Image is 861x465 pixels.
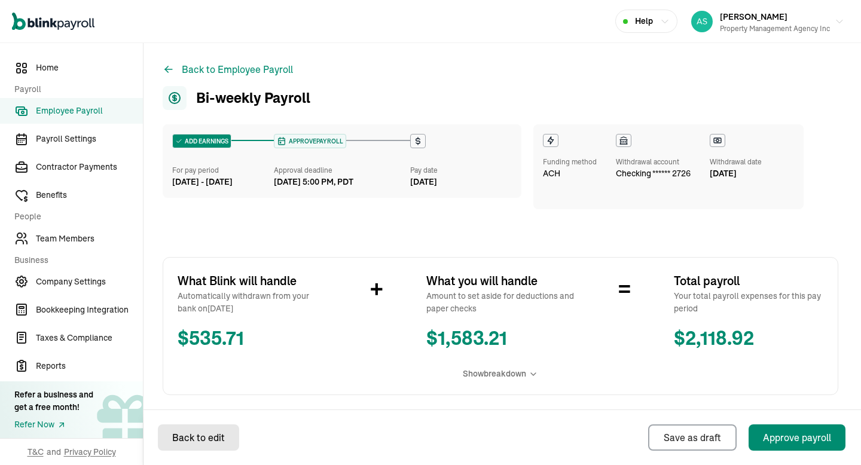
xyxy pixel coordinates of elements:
[14,83,136,96] span: Payroll
[178,272,327,290] span: What Blink will handle
[172,165,274,176] div: For pay period
[618,272,631,308] span: =
[426,272,576,290] span: What you will handle
[543,167,560,180] span: ACH
[173,134,231,148] div: ADD EARNINGS
[635,15,653,27] span: Help
[543,157,597,167] div: Funding method
[172,430,225,445] div: Back to edit
[286,137,343,146] span: APPROVE PAYROLL
[274,176,353,188] div: [DATE] 5:00 PM, PDT
[710,167,762,180] div: [DATE]
[14,210,136,223] span: People
[763,430,831,445] div: Approve payroll
[370,272,383,308] span: +
[749,424,845,451] button: Approve payroll
[172,176,274,188] div: [DATE] - [DATE]
[178,325,327,353] span: $ 535.71
[14,388,93,414] div: Refer a business and get a free month!
[64,446,116,458] span: Privacy Policy
[648,424,737,451] button: Save as draft
[36,161,143,173] span: Contractor Payments
[674,290,823,315] span: Your total payroll expenses for this pay period
[14,254,136,267] span: Business
[674,272,823,290] span: Total payroll
[463,368,526,380] span: Show breakdown
[178,290,327,315] span: Automatically withdrawn from your bank on [DATE]
[274,165,405,176] div: Approval deadline
[426,290,576,315] span: Amount to set aside for deductions and paper checks
[720,11,787,22] span: [PERSON_NAME]
[36,133,143,145] span: Payroll Settings
[674,325,823,353] span: $ 2,118.92
[36,332,143,344] span: Taxes & Compliance
[36,62,143,74] span: Home
[36,105,143,117] span: Employee Payroll
[36,189,143,201] span: Benefits
[426,325,576,353] span: $ 1,583.21
[36,304,143,316] span: Bookkeeping Integration
[801,408,861,465] iframe: Chat Widget
[686,7,849,36] button: [PERSON_NAME]Property Management Agency Inc
[615,10,677,33] button: Help
[710,157,762,167] div: Withdrawal date
[36,276,143,288] span: Company Settings
[36,360,143,372] span: Reports
[28,446,44,458] span: T&C
[163,62,293,77] button: Back to Employee Payroll
[720,23,830,34] div: Property Management Agency Inc
[410,176,512,188] div: [DATE]
[664,430,721,445] div: Save as draft
[410,165,512,176] div: Pay date
[163,86,310,110] h1: Bi-weekly Payroll
[12,4,94,39] nav: Global
[158,424,239,451] button: Back to edit
[36,232,143,245] span: Team Members
[616,157,691,167] div: Withdrawal account
[14,418,93,431] a: Refer Now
